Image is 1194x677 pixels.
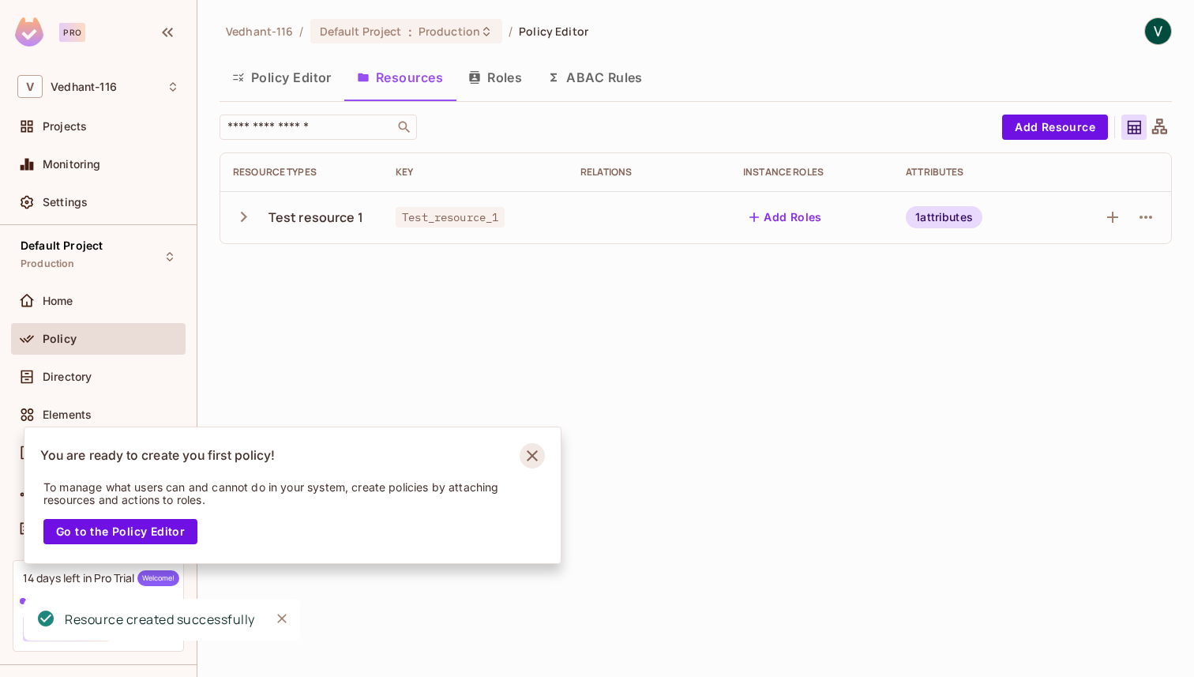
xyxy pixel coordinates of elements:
span: Production [419,24,480,39]
img: Vedhant Agarwal [1145,18,1171,44]
p: To manage what users can and cannot do in your system, create policies by attaching resources and... [43,481,520,506]
button: Go to the Policy Editor [43,519,197,544]
span: Default Project [320,24,402,39]
li: / [509,24,513,39]
span: Policy Editor [519,24,588,39]
div: Resource created successfully [65,610,255,630]
div: Test resource 1 [268,209,363,226]
span: V [17,75,43,98]
div: Relations [580,166,718,179]
button: Add Resource [1002,115,1108,140]
span: Elements [43,408,92,421]
span: : [407,25,413,38]
span: Workspace: Vedhant-116 [51,81,117,93]
span: Production [21,258,75,270]
div: 1 attributes [906,206,982,228]
p: You are ready to create you first policy! [40,448,275,464]
span: Directory [43,370,92,383]
span: Settings [43,196,88,209]
div: Instance roles [743,166,880,179]
span: Default Project [21,239,103,252]
div: Pro [59,23,85,42]
span: Projects [43,120,87,133]
button: ABAC Rules [535,58,655,97]
span: Policy [43,333,77,345]
span: Monitoring [43,158,101,171]
span: Test_resource_1 [396,207,505,228]
li: / [299,24,303,39]
div: Resource Types [233,166,370,179]
button: Roles [456,58,535,97]
span: Home [43,295,73,307]
div: Key [396,166,555,179]
button: Policy Editor [220,58,344,97]
span: the active workspace [226,24,293,39]
div: Attributes [906,166,1043,179]
button: Close [270,607,294,630]
img: SReyMgAAAABJRU5ErkJggg== [15,17,43,47]
button: Resources [344,58,456,97]
button: Add Roles [743,205,828,230]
